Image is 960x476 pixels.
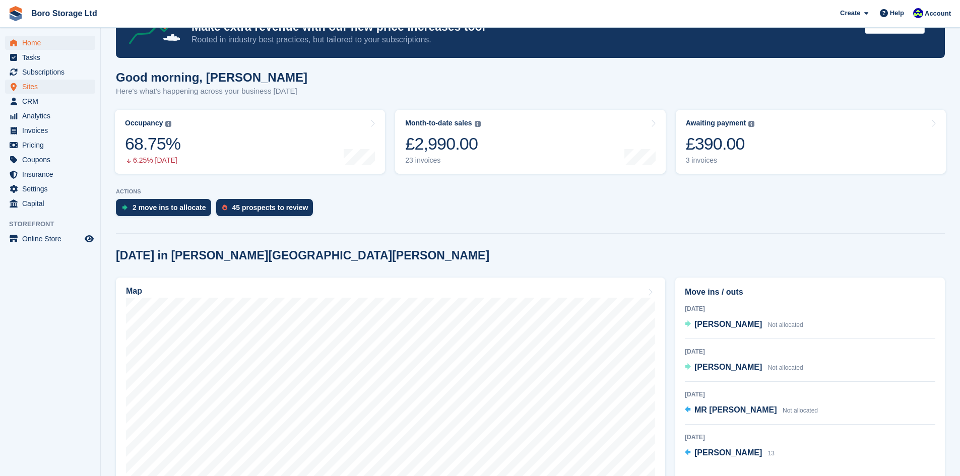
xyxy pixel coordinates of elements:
img: icon-info-grey-7440780725fd019a000dd9b08b2336e03edf1995a4989e88bcd33f0948082b44.svg [748,121,754,127]
a: 2 move ins to allocate [116,199,216,221]
a: Awaiting payment £390.00 3 invoices [676,110,946,174]
div: [DATE] [685,390,935,399]
a: menu [5,50,95,64]
span: Insurance [22,167,83,181]
div: [DATE] [685,433,935,442]
span: Pricing [22,138,83,152]
div: Occupancy [125,119,163,127]
a: [PERSON_NAME] 13 [685,447,775,460]
a: Month-to-date sales £2,990.00 23 invoices [395,110,665,174]
img: Tobie Hillier [913,8,923,18]
a: menu [5,232,95,246]
a: Preview store [83,233,95,245]
span: Online Store [22,232,83,246]
span: CRM [22,94,83,108]
a: Occupancy 68.75% 6.25% [DATE] [115,110,385,174]
h1: Good morning, [PERSON_NAME] [116,71,307,84]
a: Boro Storage Ltd [27,5,101,22]
a: menu [5,80,95,94]
div: Awaiting payment [686,119,746,127]
a: menu [5,109,95,123]
a: menu [5,138,95,152]
span: 13 [768,450,775,457]
a: menu [5,182,95,196]
h2: Map [126,287,142,296]
a: menu [5,94,95,108]
span: Not allocated [783,407,818,414]
div: 45 prospects to review [232,203,308,212]
span: Subscriptions [22,65,83,79]
a: [PERSON_NAME] Not allocated [685,361,803,374]
div: 23 invoices [405,156,480,165]
p: Rooted in industry best practices, but tailored to your subscriptions. [191,34,857,45]
p: Here's what's happening across your business [DATE] [116,86,307,97]
a: menu [5,65,95,79]
a: menu [5,153,95,167]
span: Home [22,36,83,50]
span: Create [840,8,860,18]
h2: Move ins / outs [685,286,935,298]
img: icon-info-grey-7440780725fd019a000dd9b08b2336e03edf1995a4989e88bcd33f0948082b44.svg [475,121,481,127]
div: [DATE] [685,347,935,356]
img: icon-info-grey-7440780725fd019a000dd9b08b2336e03edf1995a4989e88bcd33f0948082b44.svg [165,121,171,127]
div: 3 invoices [686,156,755,165]
span: Help [890,8,904,18]
span: Not allocated [768,321,803,328]
div: Month-to-date sales [405,119,472,127]
span: Tasks [22,50,83,64]
span: MR [PERSON_NAME] [694,405,777,414]
a: menu [5,36,95,50]
div: £390.00 [686,133,755,154]
a: 45 prospects to review [216,199,318,221]
p: ACTIONS [116,188,945,195]
div: 2 move ins to allocate [133,203,206,212]
div: 6.25% [DATE] [125,156,180,165]
a: [PERSON_NAME] Not allocated [685,318,803,331]
span: Coupons [22,153,83,167]
h2: [DATE] in [PERSON_NAME][GEOGRAPHIC_DATA][PERSON_NAME] [116,249,489,262]
div: £2,990.00 [405,133,480,154]
img: move_ins_to_allocate_icon-fdf77a2bb77ea45bf5b3d319d69a93e2d87916cf1d5bf7949dd705db3b84f3ca.svg [122,205,127,211]
span: [PERSON_NAME] [694,448,762,457]
div: 68.75% [125,133,180,154]
span: Account [925,9,951,19]
span: [PERSON_NAME] [694,363,762,371]
span: Settings [22,182,83,196]
a: menu [5,196,95,211]
span: Storefront [9,219,100,229]
span: Not allocated [768,364,803,371]
div: [DATE] [685,304,935,313]
span: Sites [22,80,83,94]
span: Invoices [22,123,83,138]
img: stora-icon-8386f47178a22dfd0bd8f6a31ec36ba5ce8667c1dd55bd0f319d3a0aa187defe.svg [8,6,23,21]
a: menu [5,167,95,181]
a: menu [5,123,95,138]
span: [PERSON_NAME] [694,320,762,328]
span: Capital [22,196,83,211]
a: MR [PERSON_NAME] Not allocated [685,404,818,417]
img: prospect-51fa495bee0391a8d652442698ab0144808aea92771e9ea1ae160a38d050c398.svg [222,205,227,211]
span: Analytics [22,109,83,123]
